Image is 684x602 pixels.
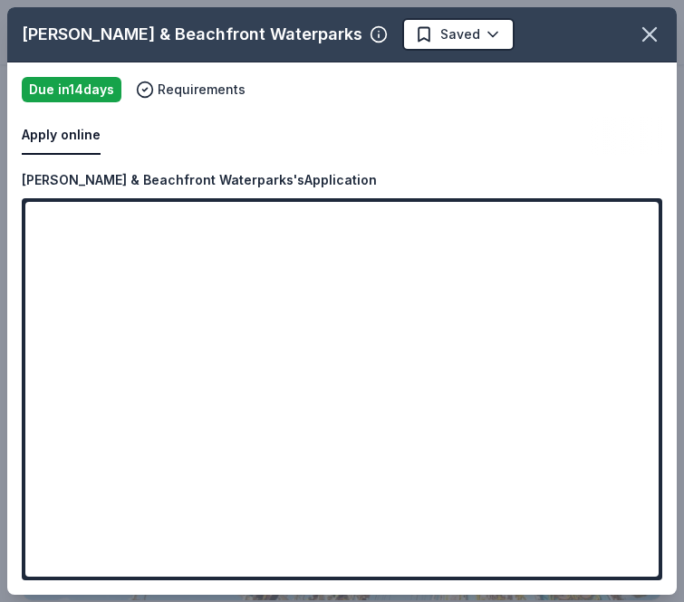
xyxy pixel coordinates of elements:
button: Requirements [136,79,246,100]
span: Saved [440,24,480,45]
button: Apply online [22,117,101,155]
div: [PERSON_NAME] & Beachfront Waterparks [22,20,362,49]
div: Due in 14 days [22,77,121,102]
span: Requirements [158,79,246,100]
button: Saved [402,18,515,51]
div: [PERSON_NAME] & Beachfront Waterparks's Application [22,169,377,191]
